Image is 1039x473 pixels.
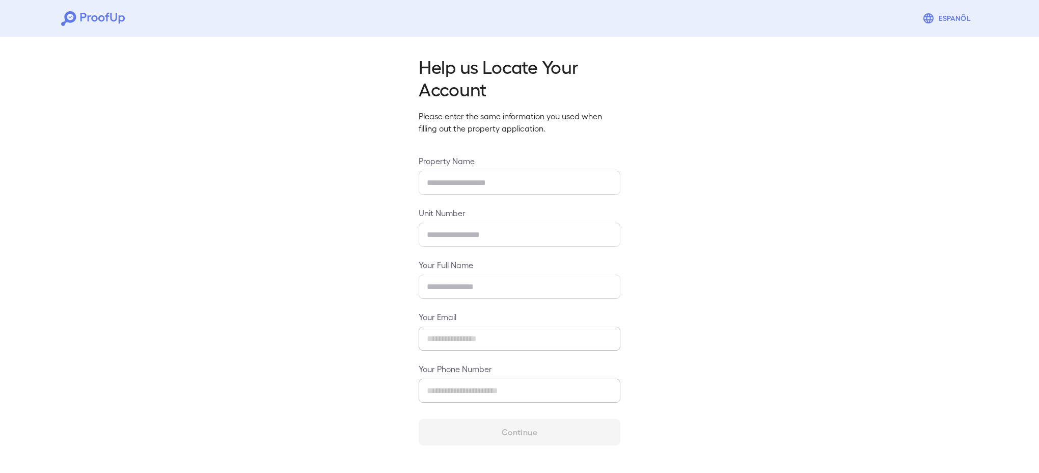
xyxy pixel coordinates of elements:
[419,207,620,219] label: Unit Number
[419,259,620,271] label: Your Full Name
[419,110,620,135] p: Please enter the same information you used when filling out the property application.
[419,311,620,323] label: Your Email
[918,8,978,29] button: Espanõl
[419,363,620,375] label: Your Phone Number
[419,155,620,167] label: Property Name
[419,55,620,100] h2: Help us Locate Your Account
